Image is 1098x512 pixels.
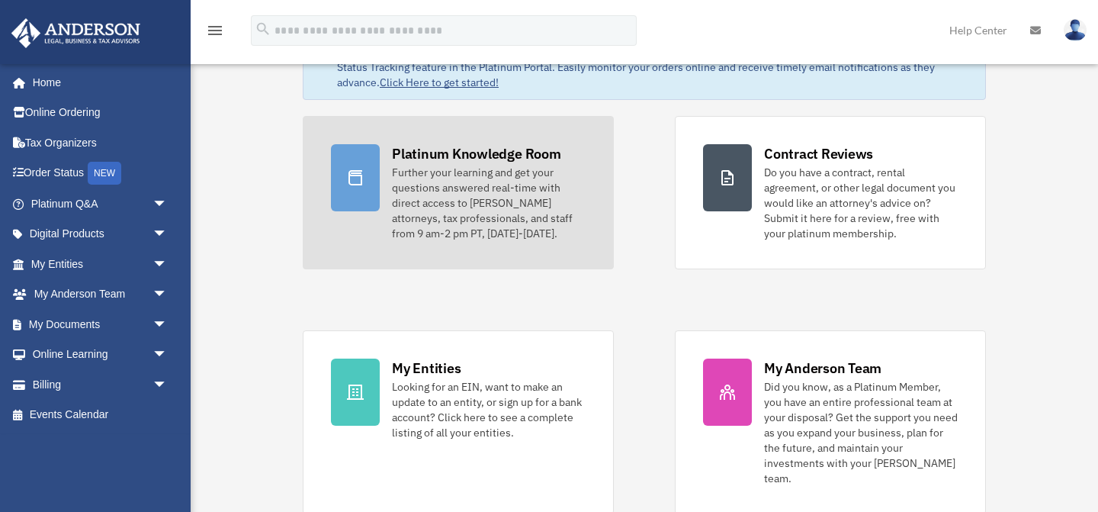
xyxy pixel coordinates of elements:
[380,76,499,89] a: Click Here to get started!
[392,144,561,163] div: Platinum Knowledge Room
[11,340,191,370] a: Online Learningarrow_drop_down
[11,249,191,279] a: My Entitiesarrow_drop_down
[337,44,973,90] div: Based on your feedback, we're thrilled to announce the launch of our new Order Status Tracking fe...
[7,18,145,48] img: Anderson Advisors Platinum Portal
[392,359,461,378] div: My Entities
[764,379,958,486] div: Did you know, as a Platinum Member, you have an entire professional team at your disposal? Get th...
[255,21,271,37] i: search
[1064,19,1087,41] img: User Pic
[675,116,986,269] a: Contract Reviews Do you have a contract, rental agreement, or other legal document you would like...
[392,165,586,241] div: Further your learning and get your questions answered real-time with direct access to [PERSON_NAM...
[303,116,614,269] a: Platinum Knowledge Room Further your learning and get your questions answered real-time with dire...
[11,188,191,219] a: Platinum Q&Aarrow_drop_down
[206,27,224,40] a: menu
[152,369,183,401] span: arrow_drop_down
[152,340,183,371] span: arrow_drop_down
[206,21,224,40] i: menu
[11,219,191,250] a: Digital Productsarrow_drop_down
[152,279,183,311] span: arrow_drop_down
[11,98,191,128] a: Online Ordering
[11,400,191,430] a: Events Calendar
[764,359,881,378] div: My Anderson Team
[152,309,183,340] span: arrow_drop_down
[152,188,183,220] span: arrow_drop_down
[11,158,191,189] a: Order StatusNEW
[392,379,586,440] div: Looking for an EIN, want to make an update to an entity, or sign up for a bank account? Click her...
[152,249,183,280] span: arrow_drop_down
[11,127,191,158] a: Tax Organizers
[11,369,191,400] a: Billingarrow_drop_down
[88,162,121,185] div: NEW
[152,219,183,250] span: arrow_drop_down
[764,144,873,163] div: Contract Reviews
[11,309,191,340] a: My Documentsarrow_drop_down
[11,67,183,98] a: Home
[764,165,958,241] div: Do you have a contract, rental agreement, or other legal document you would like an attorney's ad...
[11,279,191,310] a: My Anderson Teamarrow_drop_down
